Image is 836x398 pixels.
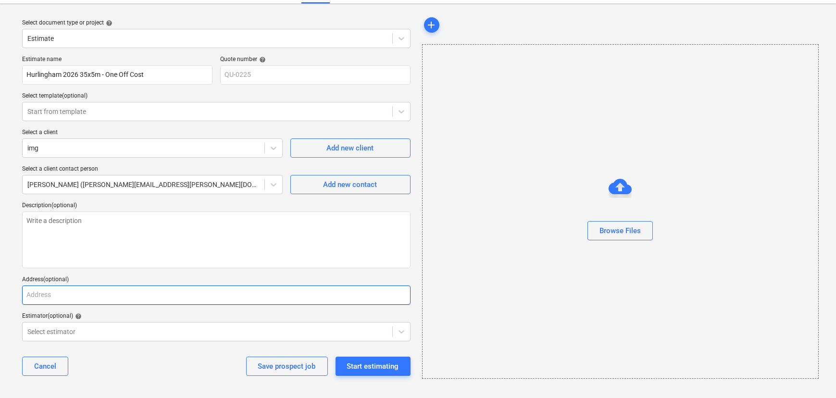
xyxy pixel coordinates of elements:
div: Select document type or project [22,19,411,27]
span: help [73,313,82,320]
input: Address [22,286,411,305]
div: Save prospect job [258,360,316,373]
span: help [257,56,266,63]
iframe: Chat Widget [788,352,836,398]
button: Add new contact [290,175,411,194]
div: Cancel [34,360,56,373]
button: Start estimating [336,357,411,376]
div: Quote number [220,56,411,63]
input: Estimate name [22,65,212,85]
span: add [426,19,437,31]
div: Select a client [22,129,283,137]
button: Add new client [290,138,411,158]
div: Description (optional) [22,202,411,210]
button: Cancel [22,357,68,376]
div: Select template (optional) [22,92,411,100]
div: Address (optional) [22,276,411,284]
div: Select a client contact person [22,165,283,173]
button: Browse Files [587,221,653,240]
div: Start estimating [347,360,399,373]
div: Browse Files [422,44,819,379]
span: help [104,20,112,26]
div: Estimator (optional) [22,312,411,320]
button: Save prospect job [246,357,328,376]
div: Add new contact [324,178,377,191]
div: Browse Files [599,224,641,237]
p: Estimate name [22,56,212,65]
div: Add new client [327,142,374,154]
